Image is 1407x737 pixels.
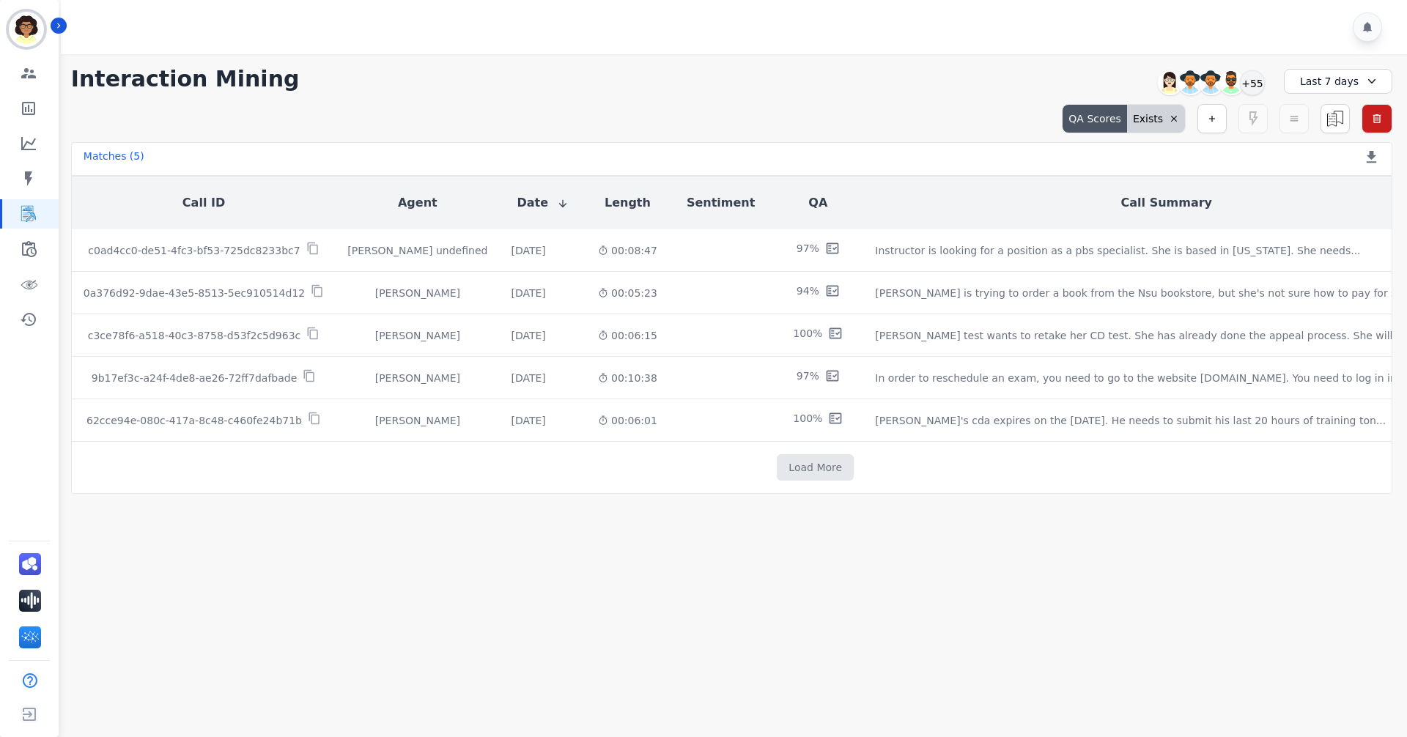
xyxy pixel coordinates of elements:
[347,328,487,343] div: [PERSON_NAME]
[182,194,225,212] button: Call ID
[92,371,298,385] p: 9b17ef3c-a24f-4de8-ae26-72ff7dafbade
[9,12,44,47] img: Bordered avatar
[511,413,545,428] div: [DATE]
[517,194,569,212] button: Date
[511,243,545,258] div: [DATE]
[1127,105,1185,133] div: Exists
[808,194,827,212] button: QA
[511,371,545,385] div: [DATE]
[1121,194,1212,212] button: Call Summary
[398,194,437,212] button: Agent
[797,284,819,302] div: 94%
[797,368,819,387] div: 97%
[88,243,300,258] p: c0ad4cc0-de51-4fc3-bf53-725dc8233bc7
[777,454,854,481] button: Load More
[71,66,300,92] h1: Interaction Mining
[1284,69,1392,94] div: Last 7 days
[875,243,1360,258] div: Instructor is looking for a position as a pbs specialist. She is based in [US_STATE]. She needs ...
[84,286,305,300] p: 0a376d92-9dae-43e5-8513-5ec910514d12
[347,286,487,300] div: [PERSON_NAME]
[1063,105,1127,133] div: QA Scores
[511,286,545,300] div: [DATE]
[598,328,657,343] div: 00:06:15
[86,413,302,428] p: 62cce94e-080c-417a-8c48-c460fe24b71b
[793,411,822,429] div: 100%
[347,413,487,428] div: [PERSON_NAME]
[598,371,657,385] div: 00:10:38
[1240,70,1265,95] div: +55
[687,194,755,212] button: Sentiment
[598,243,657,258] div: 00:08:47
[347,371,487,385] div: [PERSON_NAME]
[605,194,651,212] button: Length
[347,243,487,258] div: [PERSON_NAME] undefined
[797,241,819,259] div: 97%
[598,286,657,300] div: 00:05:23
[84,149,144,169] div: Matches ( 5 )
[598,413,657,428] div: 00:06:01
[511,328,545,343] div: [DATE]
[875,413,1386,428] div: [PERSON_NAME]'s cda expires on the [DATE]. He needs to submit his last 20 hours of training ton ...
[793,326,822,344] div: 100%
[88,328,301,343] p: c3ce78f6-a518-40c3-8758-d53f2c5d963c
